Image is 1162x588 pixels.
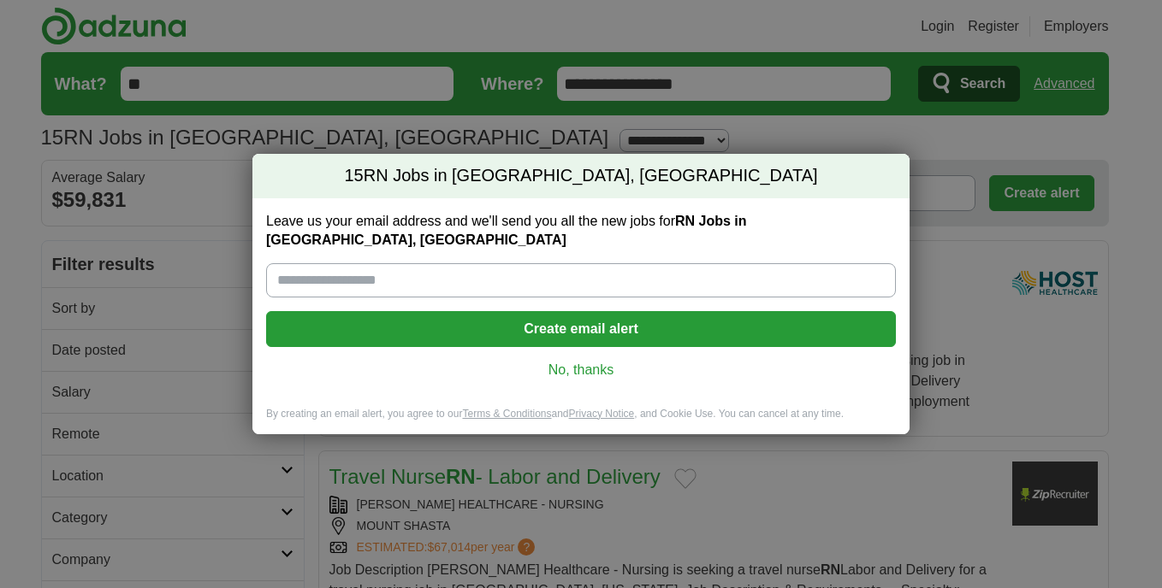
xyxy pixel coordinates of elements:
a: Privacy Notice [569,408,635,420]
span: 15 [344,164,363,188]
strong: RN Jobs in [GEOGRAPHIC_DATA], [GEOGRAPHIC_DATA] [266,214,747,247]
label: Leave us your email address and we'll send you all the new jobs for [266,212,896,250]
button: Create email alert [266,311,896,347]
h2: RN Jobs in [GEOGRAPHIC_DATA], [GEOGRAPHIC_DATA] [252,154,910,198]
div: By creating an email alert, you agree to our and , and Cookie Use. You can cancel at any time. [252,407,910,435]
a: Terms & Conditions [462,408,551,420]
a: No, thanks [280,361,882,379]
